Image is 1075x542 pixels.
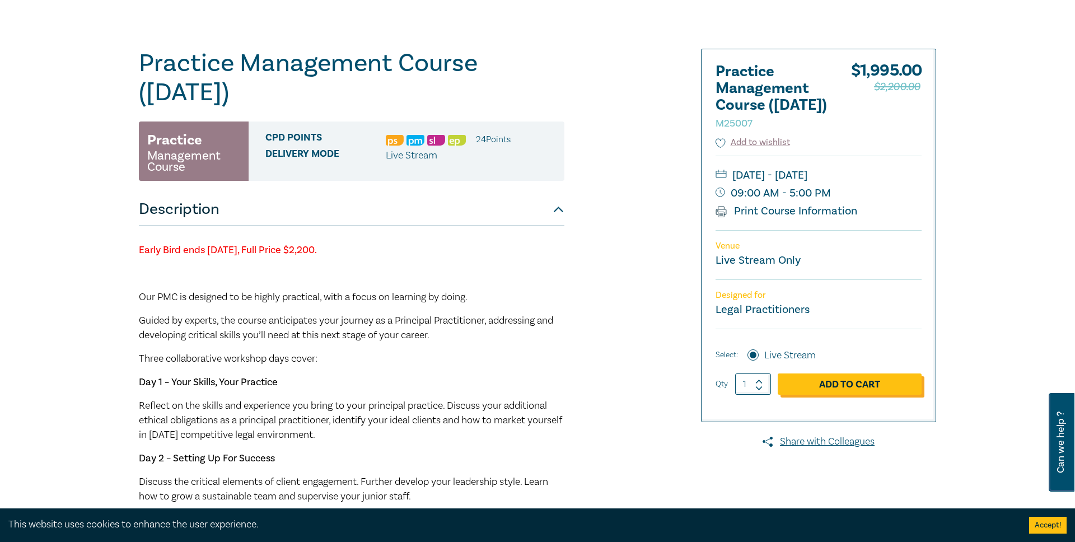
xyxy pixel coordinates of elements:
small: Legal Practitioners [716,302,810,317]
a: Share with Colleagues [701,434,936,449]
button: Add to wishlist [716,136,790,149]
strong: Early Bird ends [DATE], Full Price $2,200. [139,244,317,256]
span: Reflect on the skills and experience you bring to your principal practice. Discuss your additiona... [139,399,562,441]
span: Discuss the critical elements of client engagement. Further develop your leadership style. Learn ... [139,475,548,503]
p: Venue [716,241,922,251]
span: Our PMC is designed to be highly practical, with a focus on learning by doing. [139,291,468,303]
small: [DATE] - [DATE] [716,166,922,184]
span: Guided by experts, the course anticipates your journey as a Principal Practitioner, addressing an... [139,314,553,342]
a: Live Stream Only [716,253,801,268]
span: Can we help ? [1055,400,1066,485]
h2: Practice Management Course ([DATE]) [716,63,839,130]
a: Add to Cart [778,373,922,395]
small: Management Course [147,150,240,172]
small: 09:00 AM - 5:00 PM [716,184,922,202]
strong: Day 2 – Setting Up For Success [139,452,275,465]
img: Substantive Law [427,135,445,146]
span: Live Stream [386,149,437,162]
button: Accept cookies [1029,517,1067,534]
div: This website uses cookies to enhance the user experience. [8,517,1012,532]
strong: Day 1 – Your Skills, Your Practice [139,376,278,389]
span: Three collaborative workshop days cover: [139,352,317,365]
input: 1 [735,373,771,395]
li: 24 Point s [476,132,511,147]
button: Description [139,193,564,226]
span: Delivery Mode [265,148,386,163]
h1: Practice Management Course ([DATE]) [139,49,564,107]
label: Live Stream [764,348,816,363]
span: $2,200.00 [874,78,920,96]
small: M25007 [716,117,752,130]
a: Print Course Information [716,204,857,218]
span: Select: [716,349,738,361]
span: CPD Points [265,132,386,147]
p: Designed for [716,290,922,301]
img: Ethics & Professional Responsibility [448,135,466,146]
img: Practice Management & Business Skills [406,135,424,146]
label: Qty [716,378,728,390]
h3: Practice [147,130,202,150]
div: $ 1,995.00 [851,63,922,136]
img: Professional Skills [386,135,404,146]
